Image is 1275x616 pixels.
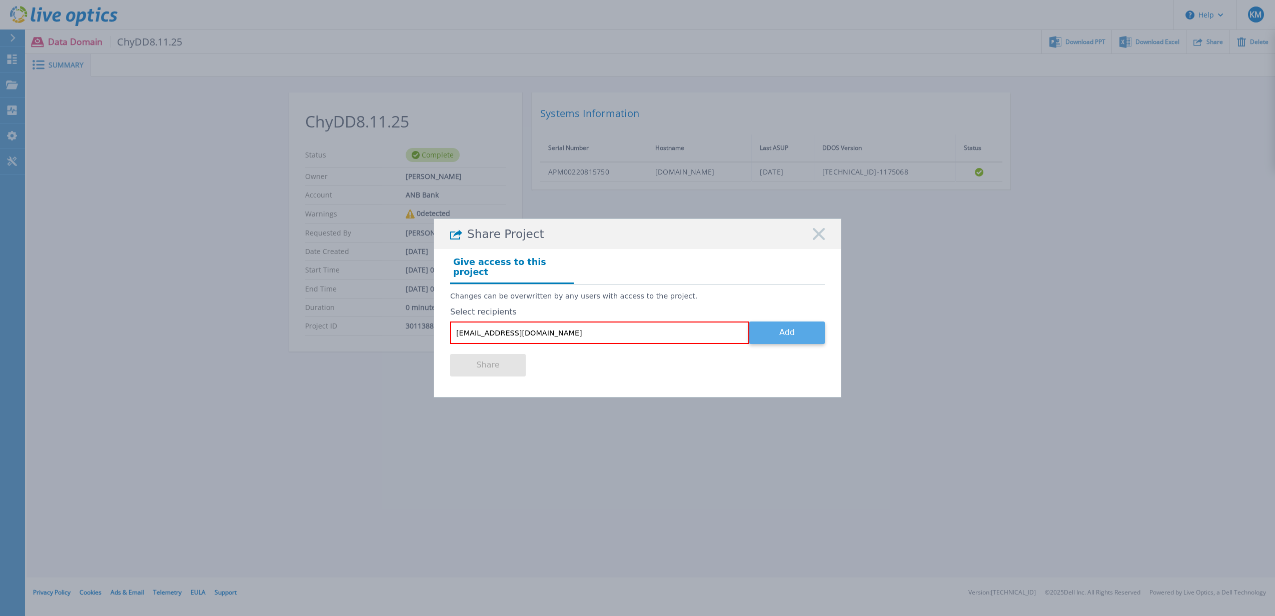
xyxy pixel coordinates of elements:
span: Share Project [467,227,544,241]
button: Share [450,354,526,376]
button: Add [749,321,825,344]
h4: Give access to this project [450,254,574,284]
label: Select recipients [450,307,825,316]
input: Enter email address [450,321,749,344]
p: Changes can be overwritten by any users with access to the project. [450,292,825,300]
